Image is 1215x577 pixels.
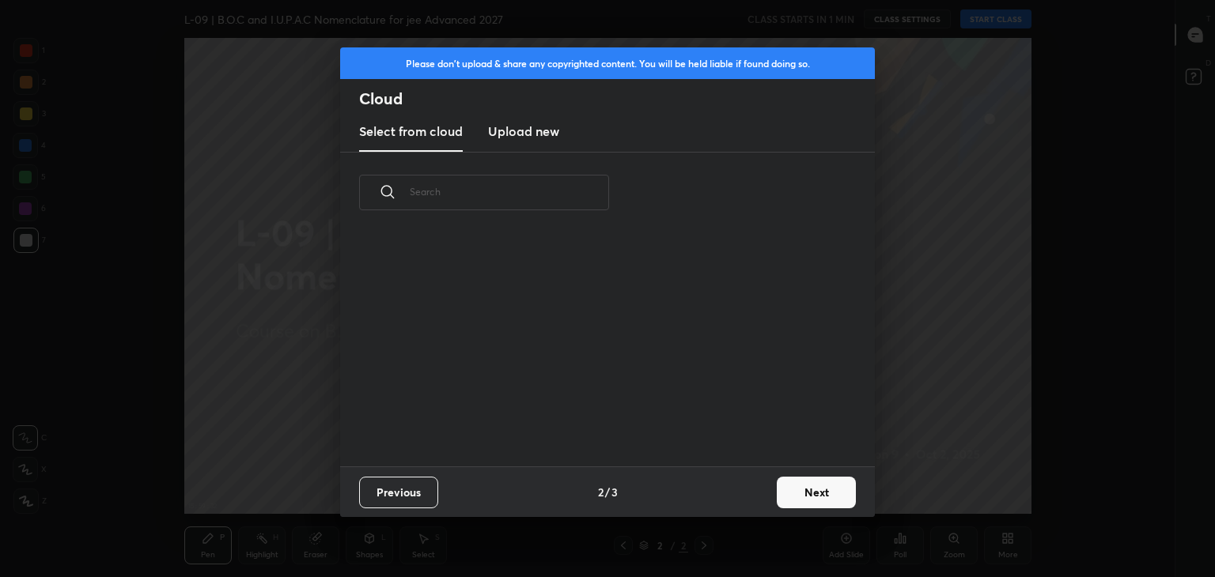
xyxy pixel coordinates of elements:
div: grid [340,228,856,466]
h4: 2 [598,484,604,500]
h4: 3 [611,484,618,500]
h3: Select from cloud [359,122,463,141]
button: Next [777,477,856,508]
button: Previous [359,477,438,508]
div: Please don't upload & share any copyrighted content. You will be held liable if found doing so. [340,47,875,79]
h3: Upload new [488,122,559,141]
input: Search [410,158,609,225]
h2: Cloud [359,89,875,109]
h4: / [605,484,610,500]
